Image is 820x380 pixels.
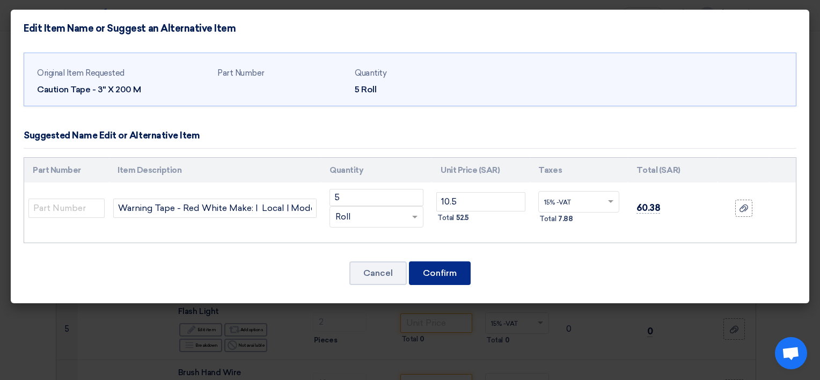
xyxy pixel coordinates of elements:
div: Open chat [775,337,807,369]
th: Item Description [109,158,321,183]
th: Quantity [321,158,432,183]
div: Original Item Requested [37,67,209,79]
th: Taxes [530,158,627,183]
button: Cancel [349,261,407,285]
div: Part Number [217,67,346,79]
input: Add Item Description [113,199,317,218]
h4: Edit Item Name or Suggest an Alternative Item [24,23,236,34]
th: Total (SAR) [628,158,717,183]
input: Unit Price [436,192,525,211]
button: Confirm [409,261,471,285]
span: 60.38 [636,202,661,214]
span: 7.88 [558,214,573,224]
span: 52.5 [456,213,469,223]
div: 5 Roll [355,83,484,96]
th: Part Number [24,158,109,183]
span: Total [539,214,556,224]
div: Caution Tape - 3" X 200 M [37,83,209,96]
span: Roll [335,211,350,223]
th: Unit Price (SAR) [432,158,530,183]
ng-select: VAT [538,191,619,213]
div: Suggested Name Edit or Alternative Item [24,129,200,143]
input: Part Number [28,199,105,218]
span: Total [437,213,454,223]
input: RFQ_STEP1.ITEMS.2.AMOUNT_TITLE [330,189,423,206]
div: Quantity [355,67,484,79]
